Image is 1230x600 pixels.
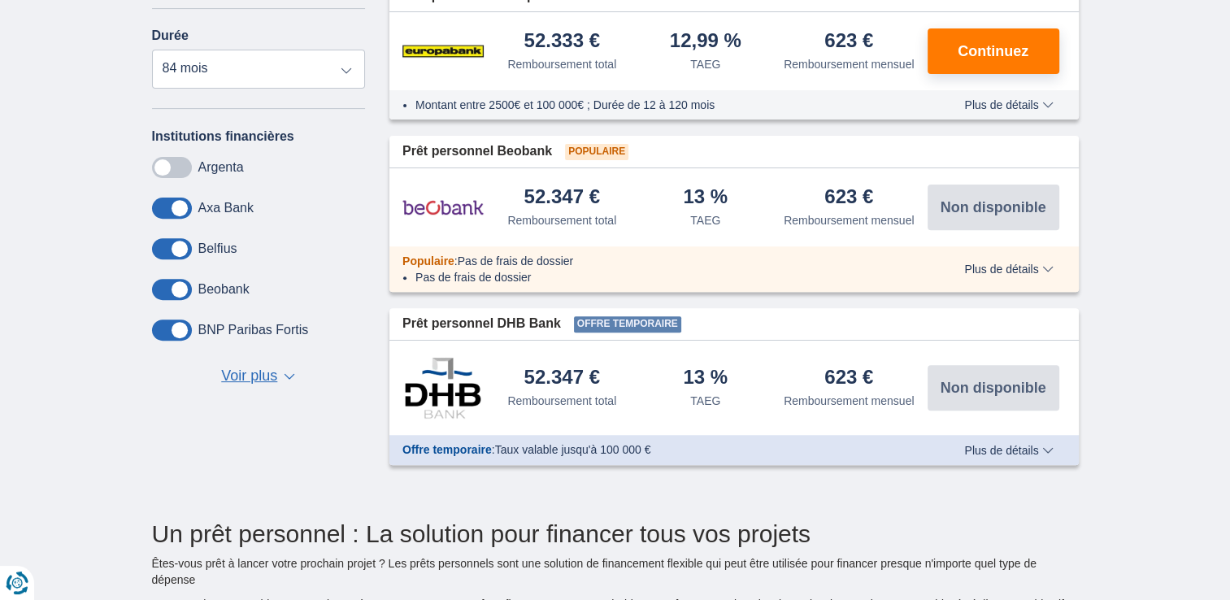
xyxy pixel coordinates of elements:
[284,373,295,380] span: ▼
[824,31,873,53] div: 623 €
[402,443,492,456] span: Offre temporaire
[507,393,616,409] div: Remboursement total
[402,187,484,228] img: pret personnel Beobank
[784,56,914,72] div: Remboursement mensuel
[152,520,1079,547] h2: Un prêt personnel : La solution pour financer tous vos projets
[524,367,600,389] div: 52.347 €
[784,393,914,409] div: Remboursement mensuel
[928,185,1059,230] button: Non disponible
[389,253,930,269] div: :
[964,445,1053,456] span: Plus de détails
[941,200,1046,215] span: Non disponible
[152,555,1079,588] p: Êtes-vous prêt à lancer votre prochain projet ? Les prêts personnels sont une solution de finance...
[670,31,741,53] div: 12,99 %
[683,187,728,209] div: 13 %
[458,254,573,267] span: Pas de frais de dossier
[524,187,600,209] div: 52.347 €
[928,365,1059,411] button: Non disponible
[216,365,300,388] button: Voir plus ▼
[964,263,1053,275] span: Plus de détails
[958,44,1028,59] span: Continuez
[152,129,294,144] label: Institutions financières
[565,144,628,160] span: Populaire
[928,28,1059,74] button: Continuez
[964,99,1053,111] span: Plus de détails
[952,98,1065,111] button: Plus de détails
[198,160,244,175] label: Argenta
[507,56,616,72] div: Remboursement total
[402,142,552,161] span: Prêt personnel Beobank
[198,282,250,297] label: Beobank
[415,269,917,285] li: Pas de frais de dossier
[402,254,454,267] span: Populaire
[389,441,930,458] div: :
[824,367,873,389] div: 623 €
[824,187,873,209] div: 623 €
[495,443,651,456] span: Taux valable jusqu'à 100 000 €
[415,97,917,113] li: Montant entre 2500€ et 100 000€ ; Durée de 12 à 120 mois
[690,56,720,72] div: TAEG
[784,212,914,228] div: Remboursement mensuel
[952,444,1065,457] button: Plus de détails
[952,263,1065,276] button: Plus de détails
[402,31,484,72] img: pret personnel Europabank
[574,316,681,333] span: Offre temporaire
[152,28,189,43] label: Durée
[402,357,484,419] img: pret personnel DHB Bank
[198,201,254,215] label: Axa Bank
[507,212,616,228] div: Remboursement total
[690,212,720,228] div: TAEG
[690,393,720,409] div: TAEG
[198,323,309,337] label: BNP Paribas Fortis
[941,380,1046,395] span: Non disponible
[402,315,561,333] span: Prêt personnel DHB Bank
[683,367,728,389] div: 13 %
[524,31,600,53] div: 52.333 €
[198,241,237,256] label: Belfius
[221,366,277,387] span: Voir plus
